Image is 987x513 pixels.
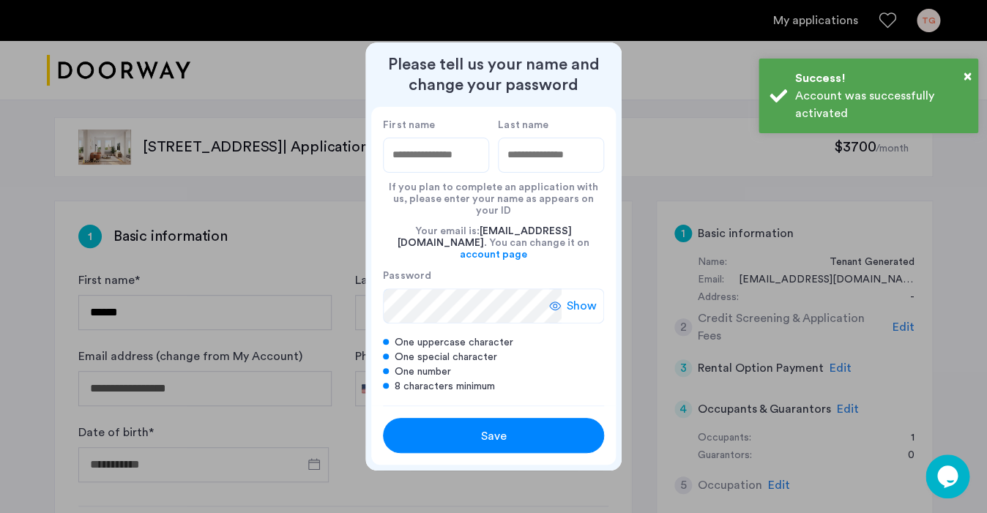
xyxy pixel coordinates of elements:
div: If you plan to complete an application with us, please enter your name as appears on your ID [383,173,604,217]
div: One uppercase character [383,335,604,350]
div: 8 characters minimum [383,379,604,394]
span: × [964,69,972,83]
label: Password [383,269,562,282]
button: Close [964,65,972,87]
a: account page [460,249,527,261]
div: Success! [795,70,967,87]
span: Save [481,427,507,445]
div: One special character [383,350,604,364]
div: Your email is: . You can change it on [383,217,604,269]
span: [EMAIL_ADDRESS][DOMAIN_NAME] [398,226,572,248]
label: First name [383,119,489,132]
iframe: chat widget [925,454,972,498]
button: button [383,418,604,453]
span: Show [567,297,597,315]
div: Account was successfully activated [795,87,967,122]
div: One number [383,364,604,379]
label: Last name [498,119,604,132]
h2: Please tell us your name and change your password [371,54,616,95]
